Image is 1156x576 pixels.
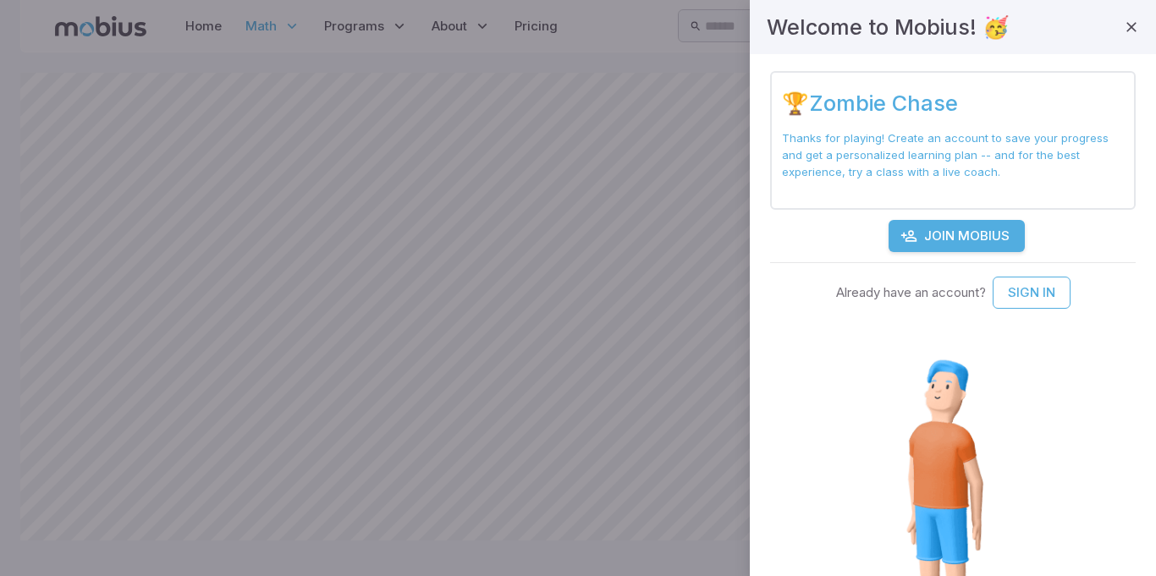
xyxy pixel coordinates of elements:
[889,220,1025,252] a: Join Mobius
[993,277,1071,309] a: Sign In
[782,86,1124,120] h4: 🏆 Zombie Chase
[836,283,986,302] p: Already have an account?
[782,130,1124,181] p: Thanks for playing! Create an account to save your progress and get a personalized learning plan ...
[767,10,1010,44] h4: Welcome to Mobius! 🥳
